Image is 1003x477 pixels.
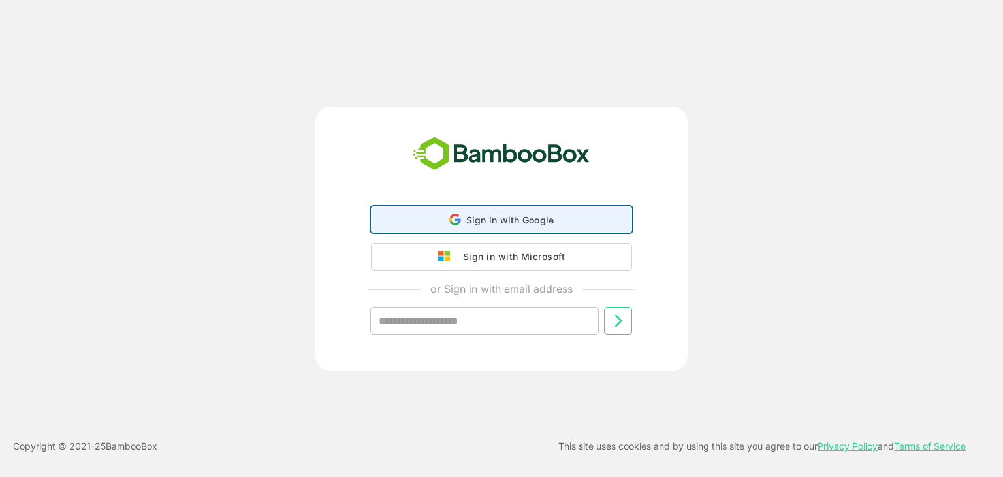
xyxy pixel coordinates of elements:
[438,251,456,263] img: google
[406,133,597,176] img: bamboobox
[894,440,966,452] a: Terms of Service
[430,281,573,297] p: or Sign in with email address
[558,438,966,454] p: This site uses cookies and by using this site you agree to our and
[818,440,878,452] a: Privacy Policy
[13,438,157,454] p: Copyright © 2021- 25 BambooBox
[466,214,554,225] span: Sign in with Google
[456,248,565,265] div: Sign in with Microsoft
[371,206,632,233] div: Sign in with Google
[371,243,632,271] button: Sign in with Microsoft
